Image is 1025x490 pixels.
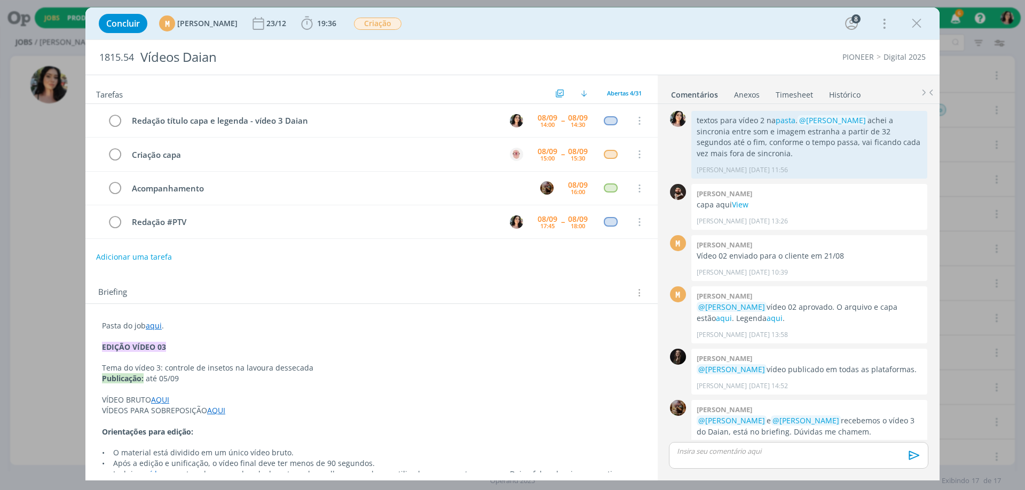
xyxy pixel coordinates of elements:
button: Adicionar uma tarefa [96,247,172,267]
img: arrow-down.svg [581,90,587,97]
button: 19:36 [298,15,339,32]
a: Histórico [829,85,861,100]
span: @[PERSON_NAME] [698,415,765,425]
a: pasta [776,115,795,125]
div: 15:00 [540,155,555,161]
span: Abertas 4/31 [607,89,642,97]
p: VÍDEOS PARA SOBREPOSIÇÃO [102,405,641,416]
img: A [670,400,686,416]
div: 14:30 [571,122,585,127]
span: Concluir [106,19,140,28]
b: [PERSON_NAME] [697,405,752,414]
span: Tarefas [96,87,123,100]
b: [PERSON_NAME] [697,240,752,250]
span: [DATE] 13:26 [749,216,788,226]
div: Criação capa [127,148,500,162]
a: vídeos [146,469,169,479]
div: 18:00 [571,223,585,229]
p: [PERSON_NAME] [697,216,747,226]
div: dialog [85,7,940,480]
div: Vídeos Daian [136,44,577,70]
img: N [670,349,686,365]
p: Vídeo 02 enviado para o cliente em 21/08 [697,251,922,261]
p: VÍDEO BRUTO [102,395,641,405]
div: Redação #PTV [127,215,500,229]
span: [DATE] 11:56 [749,165,788,175]
div: Redação título capa e legenda - vídeo 3 Daian [127,114,500,127]
span: -- [561,218,564,226]
div: M [670,235,686,251]
a: Timesheet [775,85,814,100]
span: -- [561,117,564,124]
img: D [670,184,686,200]
p: [PERSON_NAME] [697,165,747,175]
p: Tema do vídeo 3: controle de insetos na lavoura dessecada [102,363,641,373]
button: 8 [843,15,860,32]
span: [PERSON_NAME] [177,20,238,27]
span: • O material está dividido em um único vídeo bruto. [102,447,294,457]
span: -- [561,150,564,158]
a: aqui [767,313,783,323]
p: [PERSON_NAME] [697,381,747,391]
div: 17:45 [540,223,555,229]
p: vídeo publicado em todas as plataformas. [697,364,922,375]
div: Anexos [734,90,760,100]
span: até 05/09 [146,373,179,383]
img: T [510,215,523,229]
span: @[PERSON_NAME] [799,115,866,125]
p: textos para vídeo 2 na . achei a sincronia entre som e imagem estranha a partir de 32 segundos at... [697,115,922,159]
b: [PERSON_NAME] [697,189,752,198]
span: @[PERSON_NAME] [698,302,765,312]
div: 08/09 [568,114,588,122]
a: aqui [146,320,162,331]
span: [DATE] 10:39 [749,268,788,277]
span: 1815.54 [99,52,134,63]
span: Criação [354,18,401,30]
a: Digital 2025 [884,52,926,62]
span: @[PERSON_NAME] [772,415,839,425]
strong: Publicação: [102,373,144,383]
span: • Após a edição e unificação, o vídeo final deve ter menos de 90 segundos. [102,458,375,468]
span: @[PERSON_NAME] [698,364,765,374]
p: mostrando pragas de solo, lagartas sob a palha, [102,469,641,490]
img: A [510,148,523,161]
button: T [508,113,524,128]
b: [PERSON_NAME] [697,354,752,363]
img: A [540,181,554,195]
p: vídeo 02 aprovado. O arquivo e capa estão . Legenda . [697,302,922,324]
div: 15:30 [571,155,585,161]
div: 08/09 [568,215,588,223]
img: T [510,114,523,127]
span: [DATE] 14:52 [749,381,788,391]
div: 08/09 [568,148,588,155]
strong: Orientações para edição: [102,427,193,437]
span: que pode ser utilizada no momento em que o Daian fala sobre isso, a partir de [102,469,618,489]
span: • Incluir os [102,469,146,479]
b: [PERSON_NAME] [697,291,752,301]
a: AQUI [151,395,169,405]
a: aqui [716,313,732,323]
p: capa aqui [697,199,922,210]
a: PIONEER [842,52,874,62]
p: Pasta do job . [102,320,641,331]
p: e recebemos o vídeo 3 do Daian, está no briefing. Dúvidas me chamem. [697,415,922,437]
div: M [159,15,175,31]
div: M [670,286,686,302]
a: AQUI [207,405,225,415]
button: A [508,146,524,162]
div: 08/09 [538,114,557,122]
div: 16:00 [571,189,585,195]
p: [PERSON_NAME] [697,330,747,340]
strong: EDIÇÃO VÍDEO 03 [102,342,166,352]
div: 23/12 [266,20,288,27]
span: [DATE] 13:58 [749,330,788,340]
button: A [539,180,555,196]
button: Concluir [99,14,147,33]
span: 19:36 [317,18,336,28]
button: Criação [353,17,402,30]
div: Acompanhamento [127,182,530,195]
div: 08/09 [568,181,588,189]
img: T [670,111,686,127]
a: View [732,199,748,210]
a: Comentários [671,85,719,100]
